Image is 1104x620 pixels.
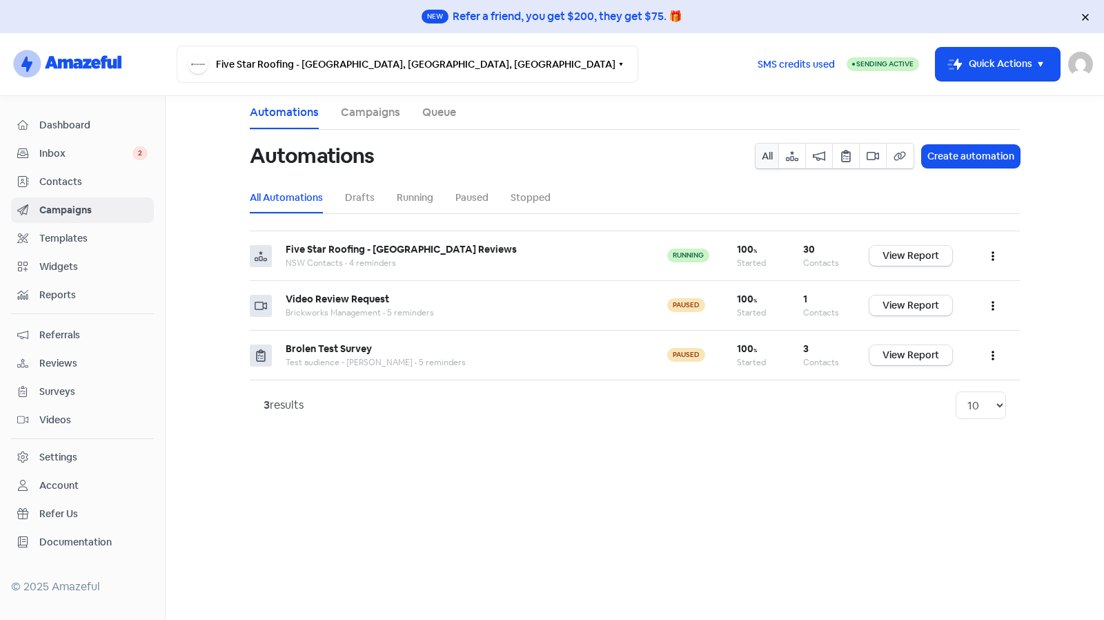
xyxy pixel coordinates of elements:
[39,328,148,342] span: Referrals
[264,397,304,414] div: results
[39,231,148,246] span: Templates
[737,257,776,269] div: Started
[39,260,148,274] span: Widgets
[803,257,842,269] div: Contacts
[39,478,79,493] div: Account
[286,293,389,305] b: Video Review Request
[177,46,638,83] button: Five Star Roofing - [GEOGRAPHIC_DATA], [GEOGRAPHIC_DATA], [GEOGRAPHIC_DATA]
[803,356,842,369] div: Contacts
[39,507,148,521] span: Refer Us
[803,342,809,355] b: 3
[11,473,154,498] a: Account
[286,342,372,355] b: Brolen Test Survey
[511,191,551,205] a: Stopped
[286,307,640,319] div: Brickworks Management • 5 reminders
[264,398,270,412] strong: 3
[922,145,1020,168] button: Create automation
[11,322,154,348] a: Referrals
[803,293,807,305] b: 1
[11,141,154,166] a: Inbox 2
[39,356,148,371] span: Reviews
[753,347,757,353] span: %
[869,296,952,316] a: View Report
[39,535,148,550] span: Documentation
[753,248,757,254] span: %
[11,113,154,138] a: Dashboard
[286,243,517,255] b: Five Star Roofing - [GEOGRAPHIC_DATA] Reviews
[667,348,705,362] span: paused
[250,134,374,178] h1: Automations
[39,385,148,399] span: Surveys
[756,144,779,168] button: All
[737,356,776,369] div: Started
[667,298,705,312] span: paused
[869,345,952,365] a: View Report
[397,191,433,205] a: Running
[11,226,154,251] a: Templates
[39,288,148,302] span: Reports
[737,293,757,305] b: 100
[1068,52,1093,77] img: User
[737,307,776,319] div: Started
[803,243,815,255] b: 30
[39,118,148,133] span: Dashboard
[39,146,132,161] span: Inbox
[11,197,154,223] a: Campaigns
[286,356,640,369] div: Test audience - [PERSON_NAME] • 5 reminders
[753,298,757,304] span: %
[132,146,148,160] span: 2
[286,257,640,269] div: NSW Contacts • 4 reminders
[250,191,323,205] a: All Automations
[11,501,154,527] a: Refer Us
[847,56,919,72] a: Sending Active
[39,450,77,465] div: Settings
[341,104,400,121] a: Campaigns
[453,8,682,25] div: Refer a friend, you get $200, they get $75. 🎁
[250,104,319,121] a: Automations
[11,445,154,470] a: Settings
[758,57,835,72] span: SMS credits used
[39,203,148,217] span: Campaigns
[11,282,154,308] a: Reports
[11,579,154,595] div: © 2025 Amazeful
[856,59,914,68] span: Sending Active
[455,191,489,205] a: Paused
[746,56,847,70] a: SMS credits used
[11,530,154,555] a: Documentation
[936,48,1060,81] button: Quick Actions
[11,254,154,280] a: Widgets
[869,246,952,266] a: View Report
[737,342,757,355] b: 100
[422,104,456,121] a: Queue
[11,351,154,376] a: Reviews
[11,379,154,405] a: Surveys
[345,191,375,205] a: Drafts
[39,413,148,427] span: Videos
[11,169,154,195] a: Contacts
[11,407,154,433] a: Videos
[803,307,842,319] div: Contacts
[667,249,709,262] span: running
[39,175,148,189] span: Contacts
[737,243,757,255] b: 100
[422,10,448,23] span: New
